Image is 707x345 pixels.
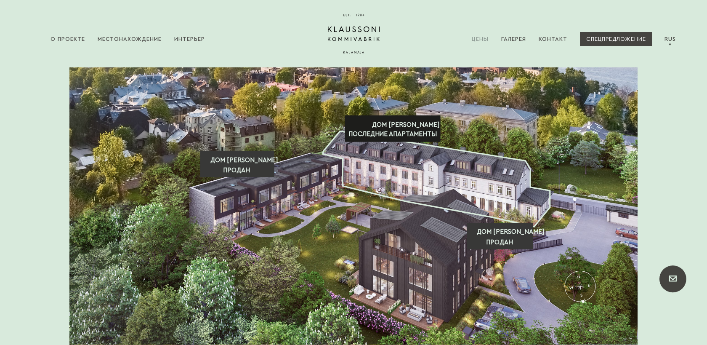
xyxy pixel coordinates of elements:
[50,26,98,52] a: О проекте
[223,167,250,174] text: ПРОДАН
[663,26,678,52] a: Rus
[174,26,218,52] a: Интерьер
[501,26,539,52] a: Галерея
[539,26,580,52] a: Контакт
[372,121,440,128] text: ДОМ [PERSON_NAME]
[210,157,278,163] text: ДОМ [PERSON_NAME]
[580,32,652,46] a: Спецпредложение
[348,131,437,137] text: ПОСЛЕДНИЕ АПАРТАМЕНТЫ
[472,26,501,52] a: Цены
[98,26,174,52] a: Местонахождение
